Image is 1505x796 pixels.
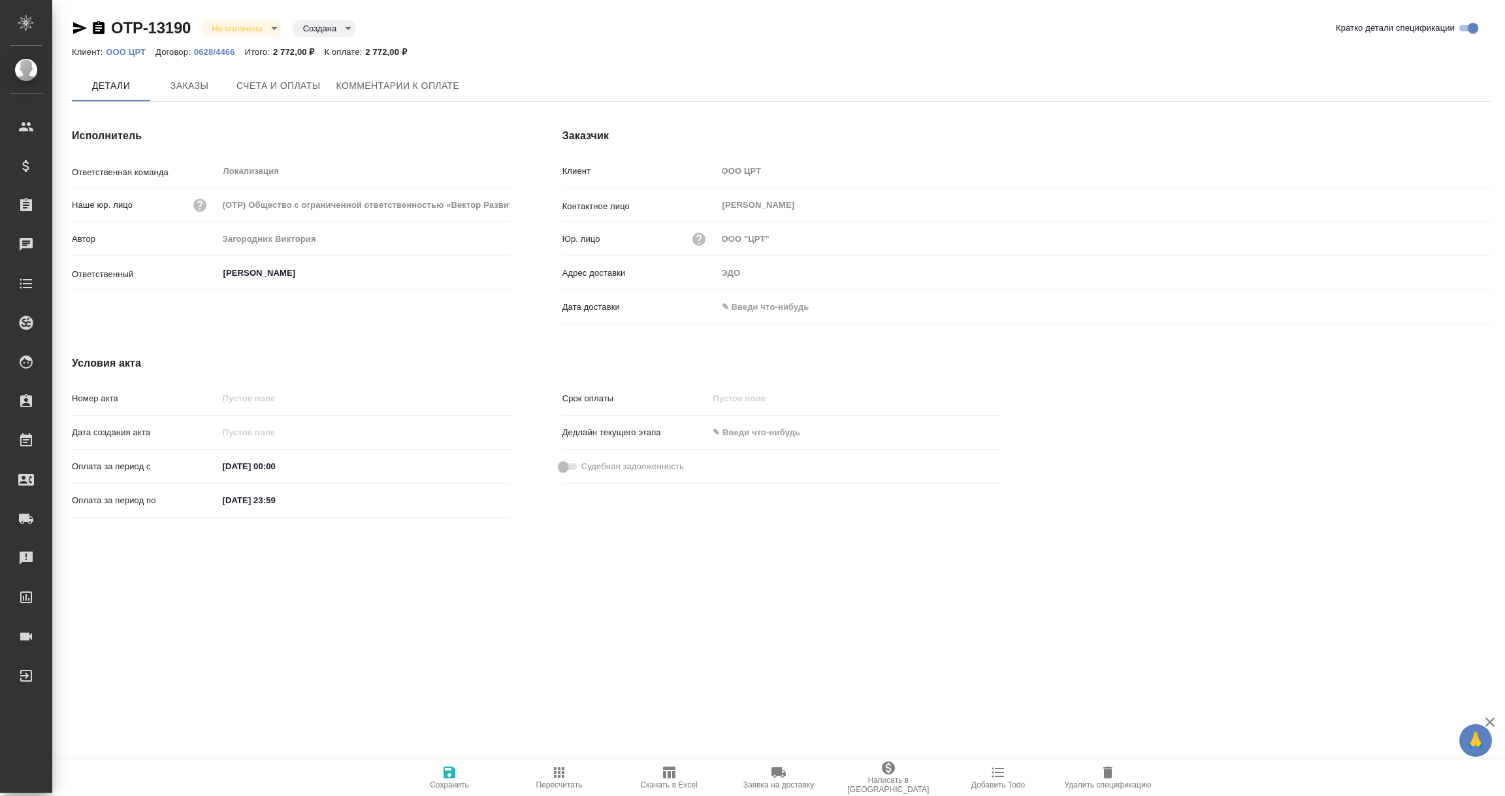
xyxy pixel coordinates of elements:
span: Кратко детали спецификации [1336,22,1455,35]
p: Автор [72,233,218,246]
button: Скопировать ссылку для ЯМессенджера [72,20,88,36]
p: 2 772,00 ₽ [273,47,325,57]
p: 0628/4466 [194,47,245,57]
p: 2 772,00 ₽ [365,47,417,57]
a: 0628/4466 [194,46,245,57]
input: Пустое поле [717,161,1491,180]
p: Адрес доставки [562,267,717,280]
h4: Условия акта [72,356,1000,371]
p: Номер акта [72,392,218,405]
input: Пустое поле [708,389,822,408]
p: К оплате: [325,47,366,57]
p: Оплата за период с [72,460,218,473]
p: Дата создания акта [72,426,218,439]
input: Пустое поле [717,229,1491,248]
p: Клиент [562,165,717,178]
span: Судебная задолженность [581,460,684,473]
input: Пустое поле [218,423,332,442]
p: Ответственная команда [72,166,218,179]
a: OOO ЦРТ [106,46,155,57]
p: Дедлайн текущего этапа [562,426,709,439]
p: Дата доставки [562,301,717,314]
button: Скопировать ссылку [91,20,106,36]
input: ✎ Введи что-нибудь [717,297,832,316]
p: Итого: [245,47,273,57]
span: Комментарии к оплате [336,78,460,94]
button: Создана [299,23,340,34]
input: Пустое поле [218,195,510,214]
span: Детали [80,78,142,94]
p: Договор: [155,47,194,57]
p: Срок оплаты [562,392,709,405]
div: Не оплачена [201,20,282,37]
input: ✎ Введи что-нибудь [218,457,332,476]
a: OTP-13190 [111,19,191,37]
button: Open [503,272,506,274]
input: ✎ Введи что-нибудь [708,423,822,442]
p: OOO ЦРТ [106,47,155,57]
h4: Заказчик [562,128,1491,144]
div: Не оплачена [293,20,356,37]
button: 🙏 [1459,724,1492,757]
p: Клиент: [72,47,106,57]
p: Юр. лицо [562,233,600,246]
button: Не оплачена [208,23,266,34]
input: Пустое поле [218,389,510,408]
p: Ответственный [72,268,218,281]
span: Счета и оплаты [236,78,321,94]
input: ✎ Введи что-нибудь [218,491,332,510]
span: Заказы [158,78,221,94]
p: Контактное лицо [562,200,717,213]
span: 🙏 [1465,727,1487,754]
h4: Исполнитель [72,128,510,144]
p: Оплата за период по [72,494,218,507]
input: Пустое поле [218,229,510,248]
input: Пустое поле [717,263,1491,282]
p: Наше юр. лицо [72,199,133,212]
